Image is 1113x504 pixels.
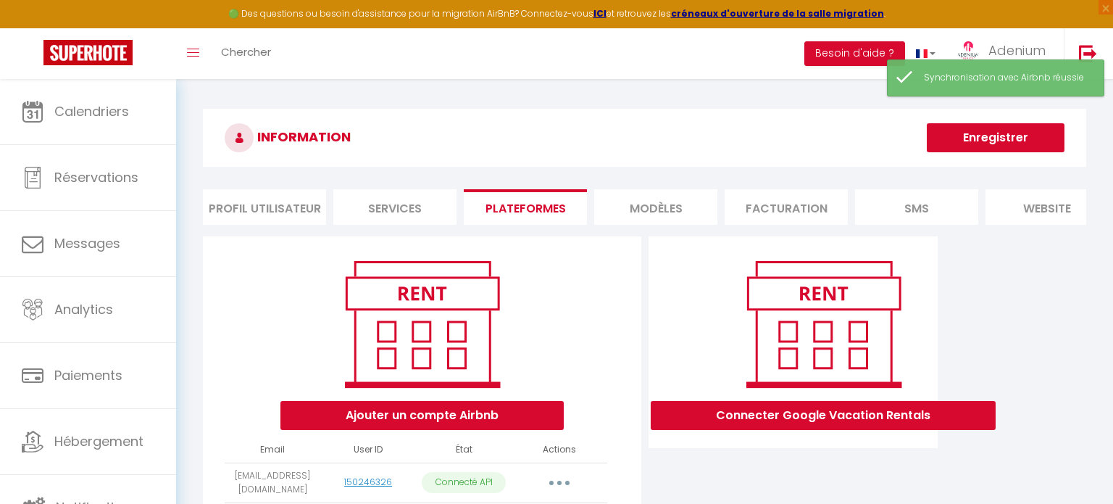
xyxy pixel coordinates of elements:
p: Connecté API [422,472,506,493]
iframe: Chat [1051,439,1102,493]
span: Calendriers [54,102,129,120]
a: ... Adenium [946,28,1064,79]
span: Hébergement [54,432,143,450]
li: Plateformes [464,189,587,225]
a: créneaux d'ouverture de la salle migration [671,7,884,20]
img: logout [1079,44,1097,62]
button: Besoin d'aide ? [804,41,905,66]
button: Enregistrer [927,123,1064,152]
img: ... [957,41,979,60]
span: Analytics [54,300,113,318]
a: 150246326 [344,476,392,488]
li: Facturation [725,189,848,225]
button: Ajouter un compte Airbnb [280,401,564,430]
li: Services [333,189,457,225]
span: Adenium [988,41,1046,59]
img: rent.png [731,255,916,394]
li: MODÈLES [594,189,717,225]
span: Réservations [54,168,138,186]
a: ICI [593,7,606,20]
span: Messages [54,234,120,252]
li: SMS [855,189,978,225]
th: État [416,437,512,463]
button: Connecter Google Vacation Rentals [651,401,996,430]
li: website [985,189,1109,225]
th: Actions [512,437,607,463]
li: Profil Utilisateur [203,189,326,225]
span: Paiements [54,366,122,384]
img: rent.png [330,255,514,394]
th: User ID [320,437,416,463]
th: Email [225,437,320,463]
div: Synchronisation avec Airbnb réussie [924,71,1089,85]
span: Chercher [221,44,271,59]
img: Super Booking [43,40,133,65]
a: Chercher [210,28,282,79]
h3: INFORMATION [203,109,1086,167]
button: Ouvrir le widget de chat LiveChat [12,6,55,49]
td: [EMAIL_ADDRESS][DOMAIN_NAME] [225,463,320,503]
